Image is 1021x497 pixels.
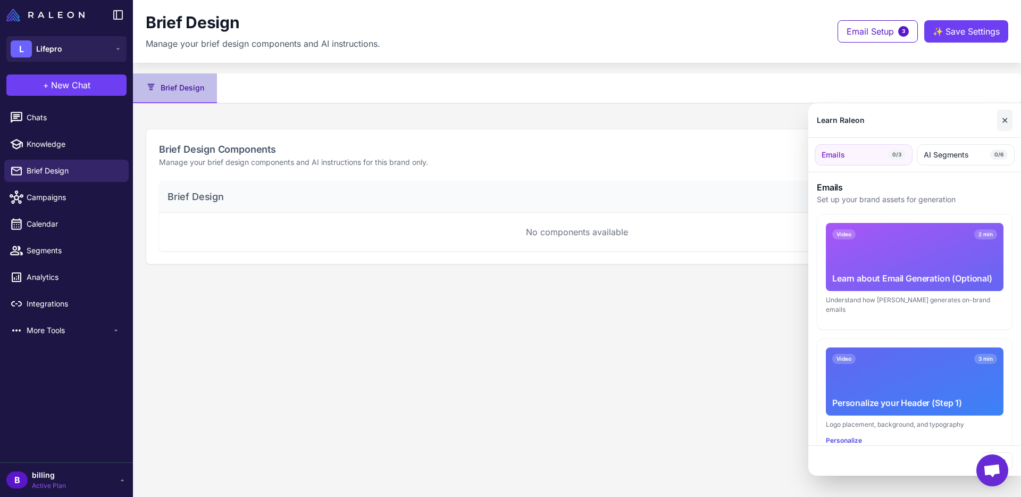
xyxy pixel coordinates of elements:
[822,149,845,161] span: Emails
[974,229,997,239] span: 2 min
[832,396,997,409] div: Personalize your Header (Step 1)
[832,354,856,364] span: Video
[888,150,906,160] span: 0/3
[917,144,1015,165] button: AI Segments0/6
[990,150,1008,160] span: 0/6
[826,420,1003,429] div: Logo placement, background, and typography
[832,229,856,239] span: Video
[924,149,969,161] span: AI Segments
[826,436,862,445] button: Personalize
[817,114,865,126] div: Learn Raleon
[817,194,1012,205] p: Set up your brand assets for generation
[974,354,997,364] span: 3 min
[815,144,913,165] button: Emails0/3
[832,272,997,285] div: Learn about Email Generation (Optional)
[982,452,1012,469] button: Close
[817,181,1012,194] h3: Emails
[826,295,1003,314] div: Understand how [PERSON_NAME] generates on-brand emails
[997,110,1012,131] button: Close
[976,454,1008,486] div: Open chat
